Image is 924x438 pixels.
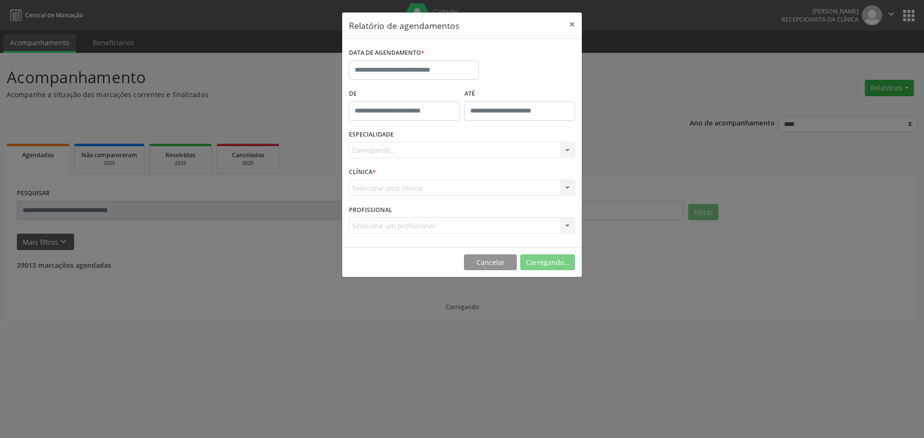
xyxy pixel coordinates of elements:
button: Close [563,13,582,36]
label: PROFISSIONAL [349,202,392,217]
button: Carregando... [520,254,575,271]
label: ESPECIALIDADE [349,127,394,142]
label: DATA DE AGENDAMENTO [349,46,424,61]
button: Cancelar [464,254,517,271]
h5: Relatório de agendamentos [349,19,459,32]
label: CLÍNICA [349,165,376,180]
label: De [349,87,460,101]
label: ATÉ [464,87,575,101]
